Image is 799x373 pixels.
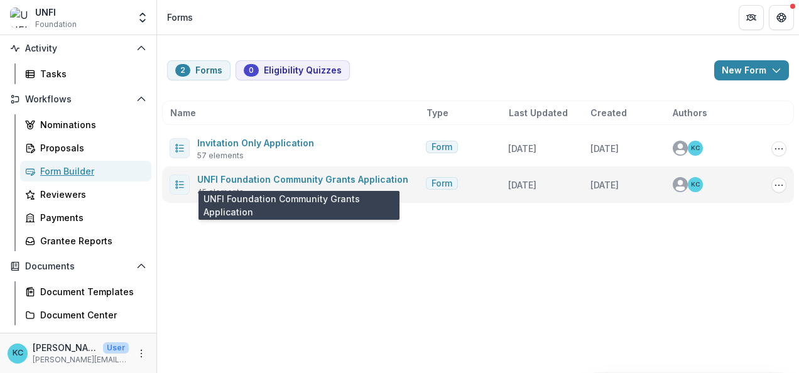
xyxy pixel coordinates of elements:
span: Documents [25,261,131,272]
button: Open entity switcher [134,5,151,30]
div: Nominations [40,118,141,131]
button: Partners [739,5,764,30]
span: Last Updated [509,106,568,119]
div: Document Center [40,308,141,322]
button: Options [771,141,786,156]
span: Authors [673,106,707,119]
button: Open Contacts [5,330,151,350]
span: Name [170,106,196,119]
button: Open Documents [5,256,151,276]
button: Forms [167,60,231,80]
span: 57 elements [197,150,244,161]
button: Open Activity [5,38,151,58]
div: Reviewers [40,188,141,201]
button: Options [771,178,786,193]
p: [PERSON_NAME][EMAIL_ADDRESS][PERSON_NAME][DOMAIN_NAME] [33,354,129,365]
div: Kristine Creveling [691,145,700,151]
div: Forms [167,11,193,24]
p: User [103,342,129,354]
a: Reviewers [20,184,151,205]
svg: avatar [673,141,688,156]
a: Form Builder [20,161,151,181]
a: Proposals [20,138,151,158]
div: Kristine Creveling [691,181,700,188]
span: [DATE] [508,143,536,154]
a: Document Center [20,305,151,325]
div: Form Builder [40,165,141,178]
a: Invitation Only Application [197,138,314,148]
span: Workflows [25,94,131,105]
a: Document Templates [20,281,151,302]
div: Document Templates [40,285,141,298]
img: UNFI [10,8,30,28]
div: Proposals [40,141,141,154]
a: Tasks [20,63,151,84]
span: 0 [249,66,254,75]
button: More [134,346,149,361]
p: [PERSON_NAME] [33,341,98,354]
div: Payments [40,211,141,224]
span: [DATE] [590,143,619,154]
button: Get Help [769,5,794,30]
button: Open Workflows [5,89,151,109]
div: UNFI [35,6,77,19]
span: Form [432,178,452,189]
span: [DATE] [508,180,536,190]
span: Activity [25,43,131,54]
span: Form [432,142,452,153]
div: Kristine Creveling [13,349,23,357]
div: Tasks [40,67,141,80]
span: Foundation [35,19,77,30]
nav: breadcrumb [162,8,198,26]
div: Grantee Reports [40,234,141,247]
span: 45 elements [197,186,244,198]
button: New Form [714,60,789,80]
span: [DATE] [590,180,619,190]
a: Payments [20,207,151,228]
span: Created [590,106,627,119]
button: Eligibility Quizzes [236,60,350,80]
a: Nominations [20,114,151,135]
a: Grantee Reports [20,230,151,251]
span: 2 [180,66,185,75]
a: UNFI Foundation Community Grants Application [197,174,408,185]
svg: avatar [673,177,688,192]
span: Type [427,106,448,119]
